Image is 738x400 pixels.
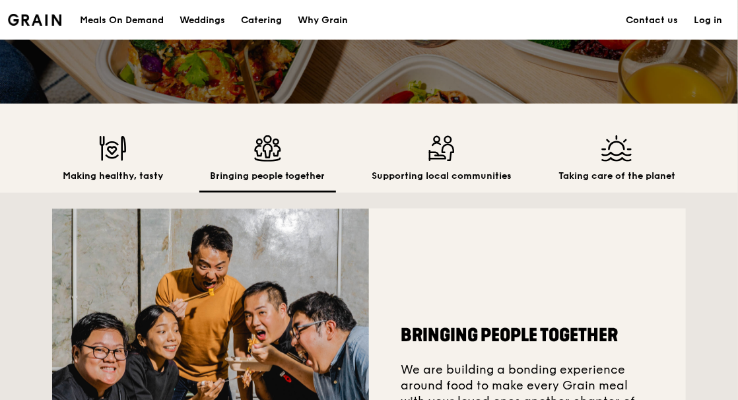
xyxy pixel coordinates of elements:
[210,170,325,183] h2: Bringing people together
[290,1,356,40] a: Why Grain
[558,135,675,162] img: Taking care of the planet
[401,323,654,347] h2: Bringing people together
[558,170,675,183] h2: Taking care of the planet
[618,1,686,40] a: Contact us
[210,135,325,162] img: Bringing people together
[298,1,348,40] div: Why Grain
[686,1,730,40] a: Log in
[63,170,163,183] h2: Making healthy, tasty
[63,135,163,162] img: Making healthy, tasty
[241,1,282,40] div: Catering
[372,135,512,162] img: Supporting local communities
[80,1,164,40] div: Meals On Demand
[372,170,512,183] h2: Supporting local communities
[180,1,225,40] div: Weddings
[8,14,61,26] img: Grain
[172,1,233,40] a: Weddings
[233,1,290,40] a: Catering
